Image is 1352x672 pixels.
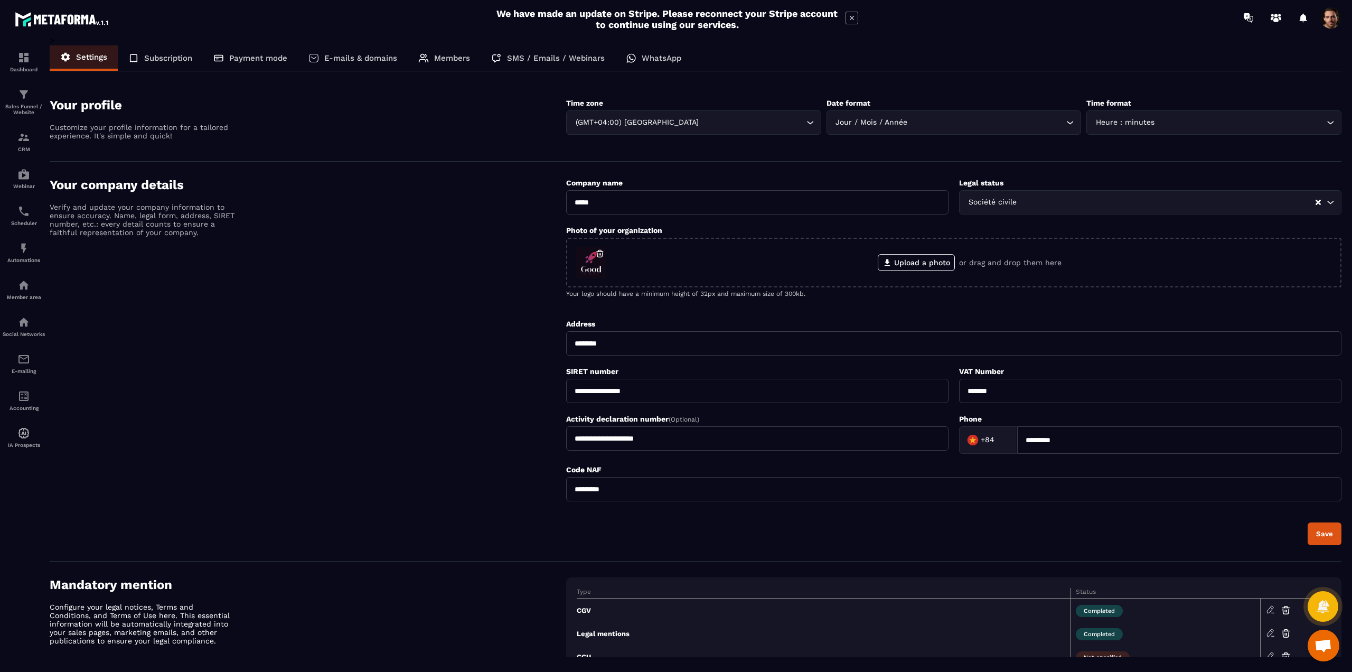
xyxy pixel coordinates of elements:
[3,104,45,115] p: Sales Funnel / Website
[229,53,287,63] p: Payment mode
[3,123,45,160] a: formationformationCRM
[50,577,566,592] h4: Mandatory mention
[959,415,982,423] label: Phone
[827,110,1082,135] div: Search for option
[3,257,45,263] p: Automations
[3,43,45,80] a: formationformationDashboard
[17,279,30,292] img: automations
[959,426,1017,454] div: Search for option
[3,160,45,197] a: automationsautomationsWebinar
[434,53,470,63] p: Members
[3,197,45,234] a: schedulerschedulerScheduler
[1157,117,1324,128] input: Search for option
[1316,530,1333,538] div: Save
[76,52,107,62] p: Settings
[959,367,1004,376] label: VAT Number
[3,382,45,419] a: accountantaccountantAccounting
[566,99,603,107] label: Time zone
[507,53,605,63] p: SMS / Emails / Webinars
[1076,651,1130,664] span: Not specified
[1308,522,1341,545] button: Save
[17,390,30,403] img: accountant
[50,603,234,645] p: Configure your legal notices, Terms and Conditions, and Terms of Use here. This essential informa...
[566,320,595,328] label: Address
[566,367,618,376] label: SIRET number
[566,290,1341,297] p: Your logo should have a minimum height of 32px and maximum size of 300kb.
[1316,199,1321,207] button: Clear Selected
[17,51,30,64] img: formation
[878,254,955,271] label: Upload a photo
[3,331,45,337] p: Social Networks
[3,368,45,374] p: E-mailing
[3,405,45,411] p: Accounting
[3,146,45,152] p: CRM
[566,415,699,423] label: Activity declaration number
[1071,588,1260,599] th: Status
[50,203,234,237] p: Verify and update your company information to ensure accuracy. Name, legal form, address, SIRET n...
[573,117,701,128] span: (GMT+04:00) [GEOGRAPHIC_DATA]
[910,117,1064,128] input: Search for option
[17,168,30,181] img: automations
[1093,117,1157,128] span: Heure : minutes
[959,190,1341,214] div: Search for option
[981,435,994,445] span: +84
[966,197,1019,208] span: Société civile
[1308,630,1339,661] a: Mở cuộc trò chuyện
[959,258,1062,267] p: or drag and drop them here
[566,226,662,235] label: Photo of your organization
[50,178,566,192] h4: Your company details
[144,53,192,63] p: Subscription
[50,98,566,113] h4: Your profile
[3,220,45,226] p: Scheduler
[3,271,45,308] a: automationsautomationsMember area
[17,353,30,366] img: email
[566,179,623,187] label: Company name
[577,588,1070,599] th: Type
[50,123,234,140] p: Customize your profile information for a tailored experience. It's simple and quick!
[827,99,870,107] label: Date format
[324,53,397,63] p: E-mails & domains
[577,645,1070,668] td: CGU
[17,88,30,101] img: formation
[669,416,699,423] span: (Optional)
[997,432,1006,448] input: Search for option
[3,234,45,271] a: automationsautomationsAutomations
[701,117,804,128] input: Search for option
[3,345,45,382] a: emailemailE-mailing
[1086,99,1131,107] label: Time format
[1076,605,1123,617] span: Completed
[3,80,45,123] a: formationformationSales Funnel / Website
[962,430,983,451] img: Country Flag
[3,183,45,189] p: Webinar
[642,53,681,63] p: WhatsApp
[3,294,45,300] p: Member area
[833,117,910,128] span: Jour / Mois / Année
[17,242,30,255] img: automations
[1086,110,1341,135] div: Search for option
[1019,197,1315,208] input: Search for option
[17,316,30,329] img: social-network
[566,465,602,474] label: Code NAF
[17,427,30,440] img: automations
[3,442,45,448] p: IA Prospects
[577,599,1070,622] td: CGV
[3,308,45,345] a: social-networksocial-networkSocial Networks
[1076,628,1123,640] span: Completed
[959,179,1003,187] label: Legal status
[577,622,1070,645] td: Legal mentions
[566,110,821,135] div: Search for option
[15,10,110,29] img: logo
[17,205,30,218] img: scheduler
[3,67,45,72] p: Dashboard
[17,131,30,144] img: formation
[494,8,840,30] h2: We have made an update on Stripe. Please reconnect your Stripe account to continue using our serv...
